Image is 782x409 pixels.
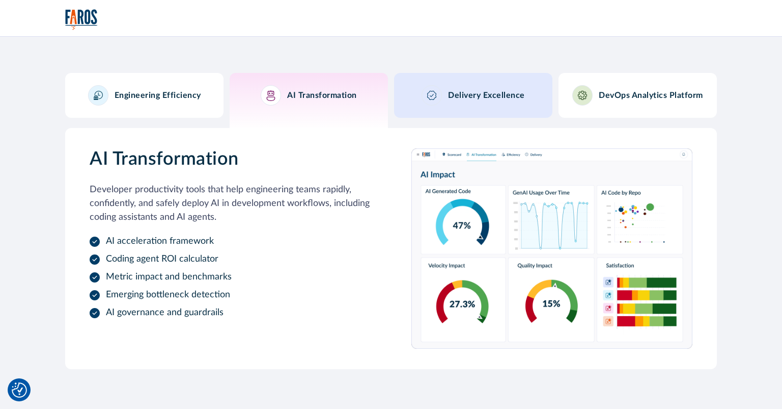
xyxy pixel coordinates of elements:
h3: AI Transformation [90,148,371,170]
li: AI governance and guardrails [90,306,371,320]
h3: DevOps Analytics Platform [599,91,703,100]
p: Developer productivity tools that help engineering teams rapidly, confidently, and safely deploy ... [90,183,371,224]
h3: Delivery Excellence [448,91,525,100]
li: AI acceleration framework [90,235,371,248]
img: Logo of the analytics and reporting company Faros. [65,9,98,30]
a: home [65,9,98,30]
h3: AI Transformation [287,91,357,100]
li: Metric impact and benchmarks [90,270,371,284]
li: Coding agent ROI calculator [90,252,371,266]
li: Emerging bottleneck detection [90,288,371,302]
img: Revisit consent button [12,382,27,398]
h3: Engineering Efficiency [115,91,201,100]
button: Cookie Settings [12,382,27,398]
